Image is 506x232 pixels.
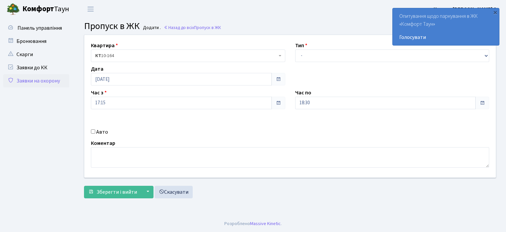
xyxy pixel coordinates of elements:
[155,186,193,198] a: Скасувати
[434,5,498,13] a: Цитрус [PERSON_NAME] А.
[91,139,115,147] label: Коментар
[3,61,69,74] a: Заявки до КК
[3,74,69,87] a: Заявки на охорону
[91,42,118,50] label: Квартира
[399,33,492,41] a: Голосувати
[91,89,107,97] label: Час з
[96,128,108,136] label: Авто
[84,186,141,198] button: Зберегти і вийти
[295,42,307,50] label: Тип
[295,89,311,97] label: Час по
[3,48,69,61] a: Скарги
[142,25,161,31] small: Додати .
[393,8,499,45] div: Опитування щодо паркування в ЖК «Комфорт Таун»
[224,220,282,227] div: Розроблено .
[164,24,221,31] a: Назад до всіхПропуск в ЖК
[95,52,101,59] b: КТ
[22,4,54,14] b: Комфорт
[250,220,281,227] a: Massive Kinetic
[97,188,137,196] span: Зберегти і вийти
[194,24,221,31] span: Пропуск в ЖК
[434,6,498,13] b: Цитрус [PERSON_NAME] А.
[82,4,99,15] button: Переключити навігацію
[95,52,277,59] span: <b>КТ</b>&nbsp;&nbsp;&nbsp;&nbsp;10-164
[3,35,69,48] a: Бронювання
[7,3,20,16] img: logo.png
[91,65,103,73] label: Дата
[22,4,69,15] span: Таун
[91,50,285,62] span: <b>КТ</b>&nbsp;&nbsp;&nbsp;&nbsp;10-164
[84,19,140,33] span: Пропуск в ЖК
[492,9,498,16] div: ×
[3,21,69,35] a: Панель управління
[17,24,62,32] span: Панель управління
